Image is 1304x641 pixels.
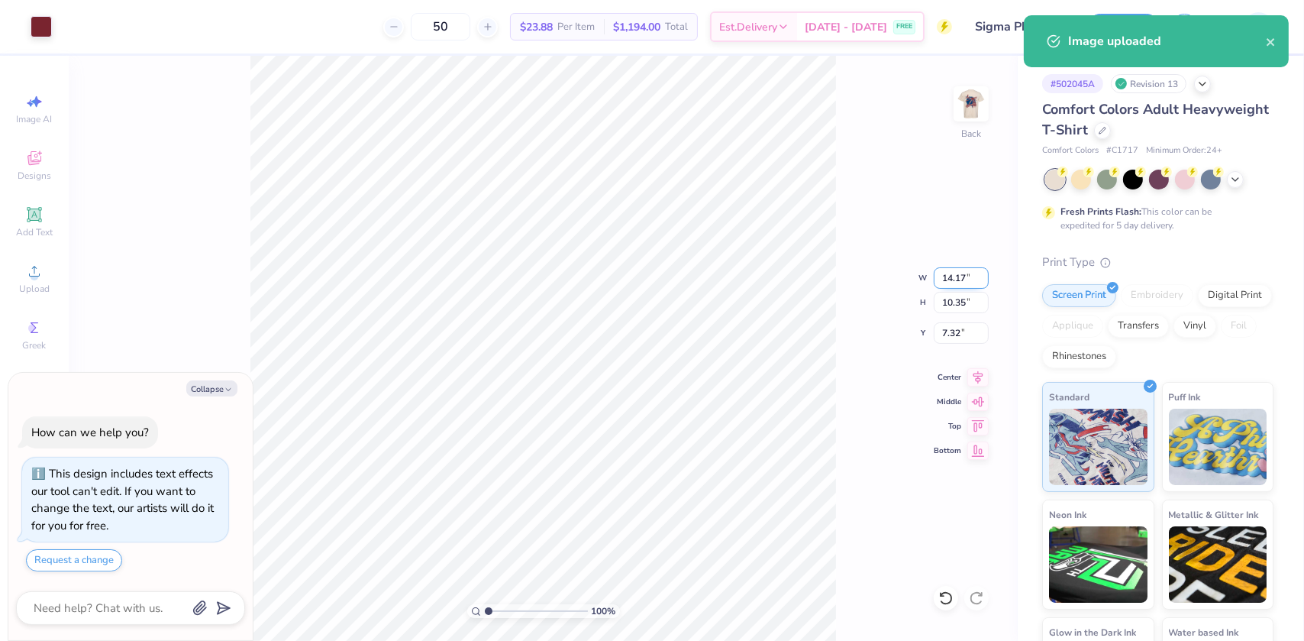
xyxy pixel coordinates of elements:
[1049,409,1147,485] img: Standard
[1108,315,1169,338] div: Transfers
[592,604,616,618] span: 100 %
[1042,284,1116,307] div: Screen Print
[1042,254,1273,271] div: Print Type
[805,19,887,35] span: [DATE] - [DATE]
[31,425,149,440] div: How can we help you?
[1042,315,1103,338] div: Applique
[961,127,981,141] div: Back
[186,380,237,397] button: Collapse
[963,11,1076,42] input: Untitled Design
[520,19,553,35] span: $23.88
[719,19,777,35] span: Est. Delivery
[896,21,912,32] span: FREE
[1121,284,1193,307] div: Embroidery
[1169,409,1267,485] img: Puff Ink
[1049,526,1147,603] img: Neon Ink
[1169,624,1239,640] span: Water based Ink
[1068,32,1266,50] div: Image uploaded
[1169,526,1267,603] img: Metallic & Glitter Ink
[1049,389,1089,405] span: Standard
[1173,315,1216,338] div: Vinyl
[1266,32,1277,50] button: close
[411,13,470,40] input: – –
[1042,100,1269,139] span: Comfort Colors Adult Heavyweight T-Shirt
[1049,624,1136,640] span: Glow in the Dark Ink
[1221,315,1257,338] div: Foil
[613,19,660,35] span: $1,194.00
[665,19,688,35] span: Total
[26,549,122,571] button: Request a change
[1111,74,1186,93] div: Revision 13
[1060,205,1248,232] div: This color can be expedited for 5 day delivery.
[1042,74,1103,93] div: # 502045A
[19,283,50,295] span: Upload
[1042,144,1099,157] span: Comfort Colors
[934,397,961,407] span: Middle
[18,170,51,182] span: Designs
[956,89,986,119] img: Back
[934,421,961,432] span: Top
[934,445,961,456] span: Bottom
[17,113,53,125] span: Image AI
[16,226,53,238] span: Add Text
[1169,507,1259,523] span: Metallic & Glitter Ink
[1042,345,1116,368] div: Rhinestones
[1198,284,1272,307] div: Digital Print
[1049,507,1086,523] span: Neon Ink
[31,466,214,533] div: This design includes text effects our tool can't edit. If you want to change the text, our artist...
[1060,206,1141,218] strong: Fresh Prints Flash:
[23,339,47,351] span: Greek
[934,372,961,383] span: Center
[557,19,595,35] span: Per Item
[1146,144,1222,157] span: Minimum Order: 24 +
[1106,144,1138,157] span: # C1717
[1169,389,1201,405] span: Puff Ink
